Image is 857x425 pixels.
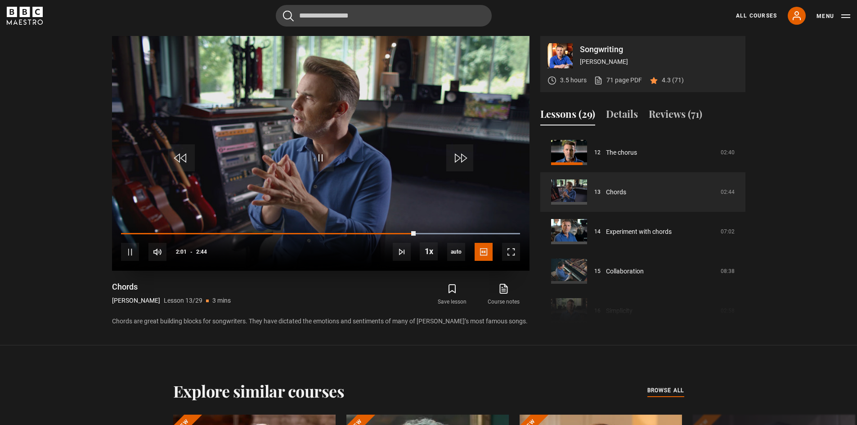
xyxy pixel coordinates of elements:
[447,243,465,261] div: Current quality: 720p
[112,296,160,305] p: [PERSON_NAME]
[606,267,644,276] a: Collaboration
[176,244,187,260] span: 2:01
[606,107,638,125] button: Details
[112,317,529,326] p: Chords are great building blocks for songwriters. They have dictated the emotions and sentiments ...
[606,227,672,237] a: Experiment with chords
[580,45,738,54] p: Songwriting
[647,386,684,396] a: browse all
[580,57,738,67] p: [PERSON_NAME]
[606,188,626,197] a: Chords
[112,36,529,271] video-js: Video Player
[121,243,139,261] button: Pause
[190,249,193,255] span: -
[736,12,777,20] a: All Courses
[560,76,587,85] p: 3.5 hours
[502,243,520,261] button: Fullscreen
[212,296,231,305] p: 3 mins
[276,5,492,27] input: Search
[540,107,595,125] button: Lessons (29)
[283,10,294,22] button: Submit the search query
[121,233,520,235] div: Progress Bar
[649,107,702,125] button: Reviews (71)
[606,148,637,157] a: The chorus
[7,7,43,25] svg: BBC Maestro
[447,243,465,261] span: auto
[647,386,684,395] span: browse all
[478,282,529,308] a: Course notes
[148,243,166,261] button: Mute
[662,76,684,85] p: 4.3 (71)
[426,282,478,308] button: Save lesson
[393,243,411,261] button: Next Lesson
[164,296,202,305] p: Lesson 13/29
[420,242,438,260] button: Playback Rate
[475,243,493,261] button: Captions
[196,244,207,260] span: 2:44
[173,381,345,400] h2: Explore similar courses
[594,76,642,85] a: 71 page PDF
[112,282,231,292] h1: Chords
[817,12,850,21] button: Toggle navigation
